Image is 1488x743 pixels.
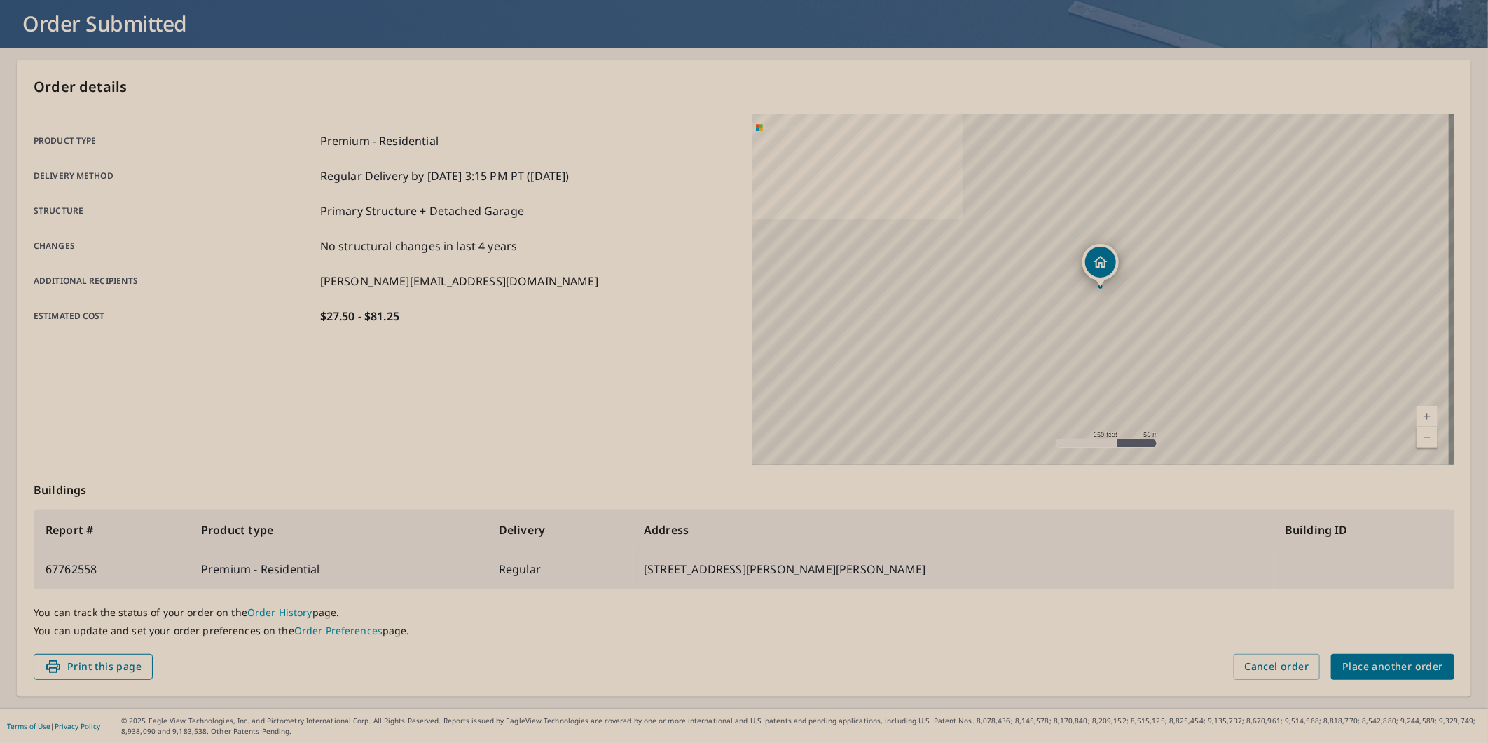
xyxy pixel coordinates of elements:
[294,624,383,637] a: Order Preferences
[320,168,570,184] p: Regular Delivery by [DATE] 3:15 PM PT ([DATE])
[34,168,315,184] p: Delivery method
[1245,658,1309,676] span: Cancel order
[247,606,312,619] a: Order History
[34,654,153,680] button: Print this page
[45,658,142,676] span: Print this page
[320,132,439,149] p: Premium - Residential
[34,550,190,589] td: 67762558
[34,76,1454,97] p: Order details
[121,716,1481,737] p: © 2025 Eagle View Technologies, Inc. and Pictometry International Corp. All Rights Reserved. Repo...
[55,721,100,731] a: Privacy Policy
[1274,510,1454,550] th: Building ID
[190,550,488,589] td: Premium - Residential
[488,510,633,550] th: Delivery
[633,550,1274,589] td: [STREET_ADDRESS][PERSON_NAME][PERSON_NAME]
[34,510,190,550] th: Report #
[34,203,315,219] p: Structure
[34,238,315,254] p: Changes
[488,550,633,589] td: Regular
[7,721,50,731] a: Terms of Use
[1082,244,1119,287] div: Dropped pin, building 1, Residential property, 212 Fiala Woods Ct Naperville, IL 60565
[34,273,315,289] p: Additional recipients
[34,308,315,325] p: Estimated cost
[1417,406,1438,427] a: Current Level 17, Zoom In
[320,203,524,219] p: Primary Structure + Detached Garage
[1234,654,1321,680] button: Cancel order
[320,238,518,254] p: No structural changes in last 4 years
[34,132,315,149] p: Product type
[190,510,488,550] th: Product type
[1331,654,1454,680] button: Place another order
[1417,427,1438,448] a: Current Level 17, Zoom Out
[320,273,598,289] p: [PERSON_NAME][EMAIL_ADDRESS][DOMAIN_NAME]
[7,722,100,730] p: |
[633,510,1274,550] th: Address
[320,308,399,325] p: $27.50 - $81.25
[34,606,1454,619] p: You can track the status of your order on the page.
[17,9,1471,38] h1: Order Submitted
[34,625,1454,637] p: You can update and set your order preferences on the page.
[34,465,1454,510] p: Buildings
[1342,658,1443,676] span: Place another order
